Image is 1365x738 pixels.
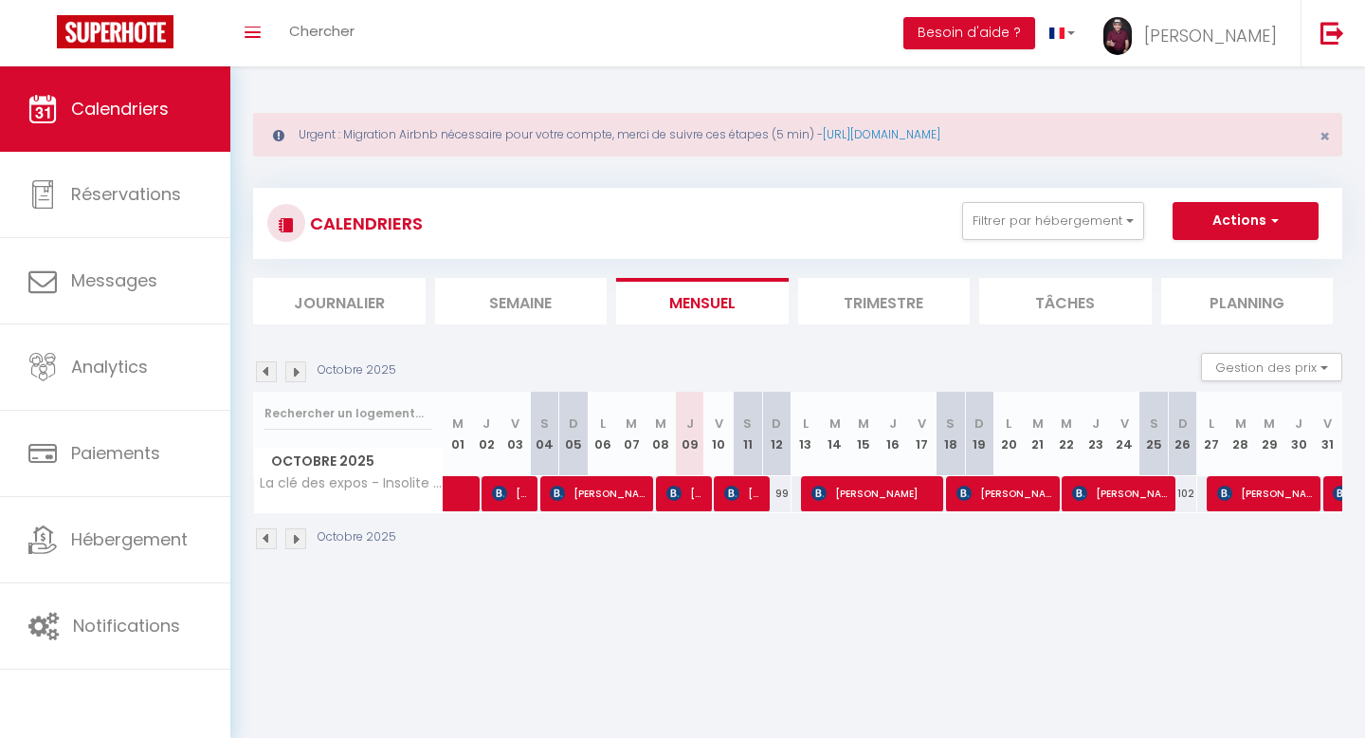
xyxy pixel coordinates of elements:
[1052,392,1082,476] th: 22
[482,415,490,433] abbr: J
[305,202,423,245] h3: CALENDRIERS
[616,278,789,324] li: Mensuel
[994,392,1024,476] th: 20
[1161,278,1334,324] li: Planning
[600,415,606,433] abbr: L
[1023,392,1052,476] th: 21
[71,355,148,378] span: Analytics
[1103,17,1132,55] img: ...
[1144,24,1277,47] span: [PERSON_NAME]
[858,415,869,433] abbr: M
[946,415,955,433] abbr: S
[686,415,694,433] abbr: J
[1110,392,1139,476] th: 24
[73,614,180,637] span: Notifications
[626,415,637,433] abbr: M
[762,476,792,511] div: 99
[1178,415,1188,433] abbr: D
[823,126,940,142] a: [URL][DOMAIN_NAME]
[1319,124,1330,148] span: ×
[71,441,160,465] span: Paiements
[1173,202,1319,240] button: Actions
[71,268,157,292] span: Messages
[1295,415,1302,433] abbr: J
[962,202,1144,240] button: Filtrer par hébergement
[550,475,647,511] span: [PERSON_NAME]
[253,278,426,324] li: Journalier
[254,448,443,475] span: Octobre 2025
[803,415,809,433] abbr: L
[318,528,396,546] p: Octobre 2025
[792,392,821,476] th: 13
[724,475,763,511] span: [PERSON_NAME]
[762,392,792,476] th: 12
[472,392,501,476] th: 02
[829,415,841,433] abbr: M
[1319,128,1330,145] button: Close
[820,392,849,476] th: 14
[1082,392,1111,476] th: 23
[289,21,355,41] span: Chercher
[903,17,1035,49] button: Besoin d'aide ?
[444,392,473,476] th: 01
[1264,415,1275,433] abbr: M
[704,392,734,476] th: 10
[511,415,519,433] abbr: V
[1209,415,1214,433] abbr: L
[1201,353,1342,381] button: Gestion des prix
[646,392,676,476] th: 08
[889,415,897,433] abbr: J
[965,392,994,476] th: 19
[715,415,723,433] abbr: V
[1197,392,1227,476] th: 27
[743,415,752,433] abbr: S
[1313,392,1342,476] th: 31
[1150,415,1158,433] abbr: S
[1092,415,1100,433] abbr: J
[979,278,1152,324] li: Tâches
[1072,475,1170,511] span: [PERSON_NAME]
[1139,392,1169,476] th: 25
[530,392,559,476] th: 04
[588,392,617,476] th: 06
[937,392,966,476] th: 18
[569,415,578,433] abbr: D
[1120,415,1129,433] abbr: V
[452,415,464,433] abbr: M
[318,361,396,379] p: Octobre 2025
[666,475,705,511] span: [PERSON_NAME] [PERSON_NAME]
[974,415,984,433] abbr: D
[1235,415,1247,433] abbr: M
[559,392,589,476] th: 05
[1323,415,1332,433] abbr: V
[1006,415,1011,433] abbr: L
[956,475,1054,511] span: [PERSON_NAME]
[878,392,907,476] th: 16
[1168,476,1197,511] div: 102
[540,415,549,433] abbr: S
[1061,415,1072,433] abbr: M
[492,475,531,511] span: [PERSON_NAME]
[907,392,937,476] th: 17
[435,278,608,324] li: Semaine
[918,415,926,433] abbr: V
[1320,21,1344,45] img: logout
[71,97,169,120] span: Calendriers
[811,475,938,511] span: [PERSON_NAME]
[1227,392,1256,476] th: 28
[655,415,666,433] abbr: M
[617,392,646,476] th: 07
[675,392,704,476] th: 09
[57,15,173,48] img: Super Booking
[1032,415,1044,433] abbr: M
[733,392,762,476] th: 11
[1217,475,1315,511] span: [PERSON_NAME]
[1168,392,1197,476] th: 26
[501,392,531,476] th: 03
[71,182,181,206] span: Réservations
[257,476,446,490] span: La clé des expos - Insolite style industriel
[798,278,971,324] li: Trimestre
[1255,392,1284,476] th: 29
[849,392,879,476] th: 15
[71,527,188,551] span: Hébergement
